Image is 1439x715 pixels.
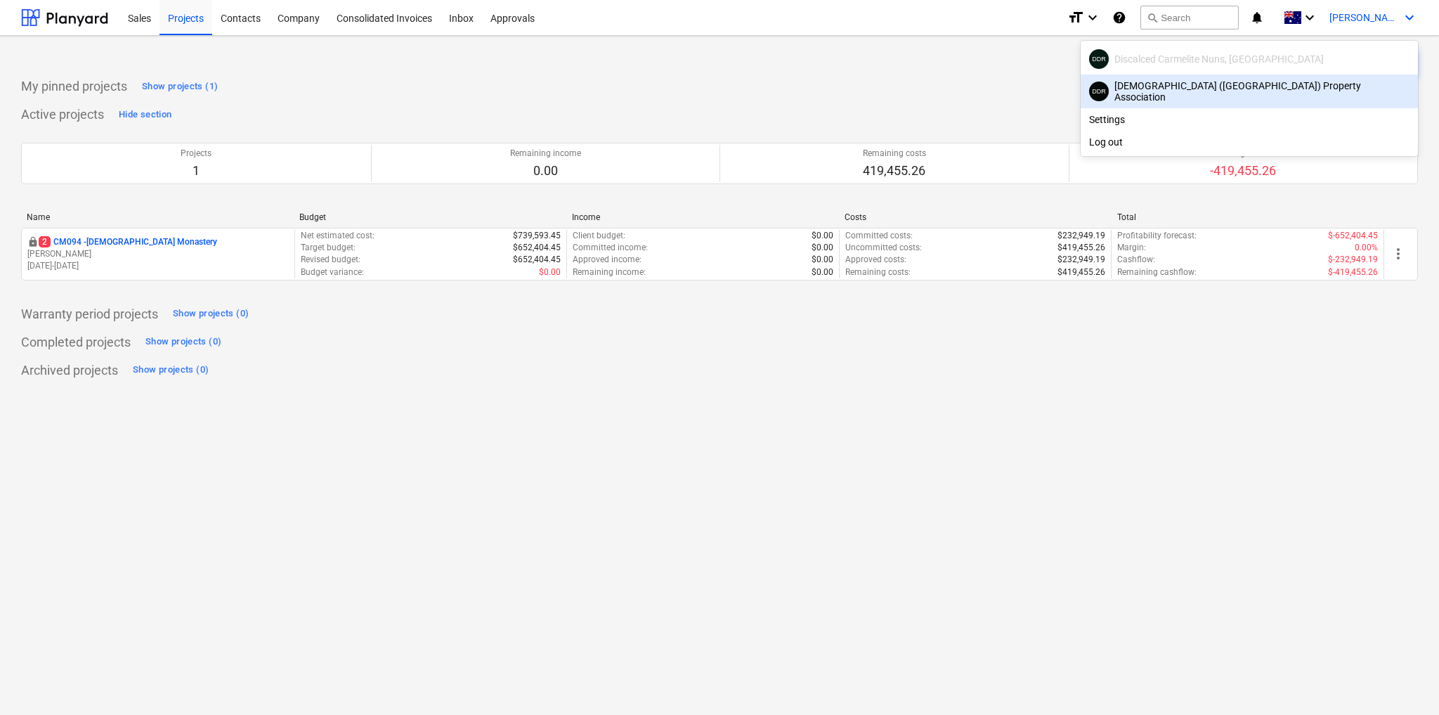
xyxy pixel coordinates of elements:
div: Settings [1081,108,1418,131]
div: Log out [1081,131,1418,153]
div: [DEMOGRAPHIC_DATA] ([GEOGRAPHIC_DATA]) Property Association [1089,80,1409,103]
div: Daniel De Rocco [1089,82,1109,101]
div: Discalced Carmelite Nuns, [GEOGRAPHIC_DATA] [1089,49,1409,69]
span: DDR [1092,88,1106,95]
span: DDR [1092,56,1106,63]
iframe: Chat Widget [1369,648,1439,715]
div: Daniel De Rocco [1089,49,1109,69]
